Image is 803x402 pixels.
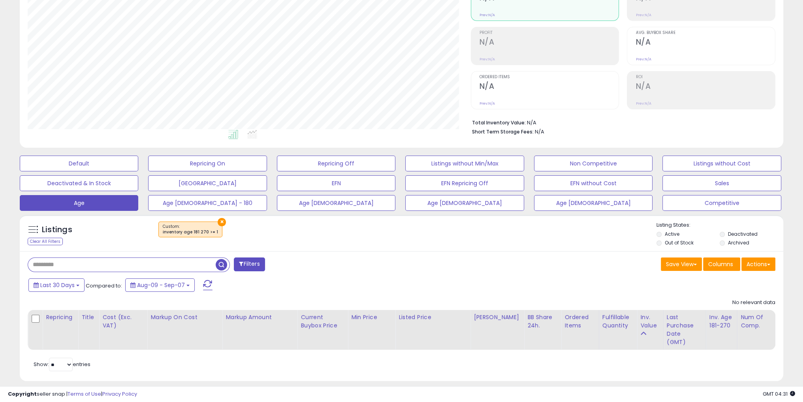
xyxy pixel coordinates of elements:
span: Aug-09 - Sep-07 [137,281,185,289]
button: Save View [661,257,702,271]
b: Short Term Storage Fees: [472,128,534,135]
label: Archived [728,239,749,246]
span: Show: entries [34,361,90,368]
h5: Listings [42,224,72,235]
div: Listed Price [399,313,467,321]
button: Deactivated & In Stock [20,175,138,191]
span: Custom: [163,224,218,235]
div: Min Price [351,313,392,321]
button: EFN without Cost [534,175,653,191]
strong: Copyright [8,390,37,398]
label: Deactivated [728,231,758,237]
button: Default [20,156,138,171]
div: BB Share 24h. [527,313,558,330]
div: Current Buybox Price [301,313,344,330]
div: Clear All Filters [28,238,63,245]
li: N/A [472,117,769,127]
span: ROI [636,75,775,79]
button: Competitive [662,195,781,211]
h2: N/A [636,82,775,92]
button: Columns [703,257,740,271]
h2: N/A [480,82,619,92]
div: Markup on Cost [150,313,219,321]
button: Age [DEMOGRAPHIC_DATA] [277,195,395,211]
span: Compared to: [86,282,122,289]
div: Num of Comp. [741,313,772,330]
div: Fulfillable Quantity [602,313,634,330]
div: No relevant data [732,299,775,306]
label: Active [665,231,679,237]
span: 2025-10-8 04:31 GMT [763,390,795,398]
span: Avg. Buybox Share [636,31,775,35]
button: EFN Repricing Off [405,175,524,191]
button: Repricing Off [277,156,395,171]
th: The percentage added to the cost of goods (COGS) that forms the calculator for Min & Max prices. [147,310,222,350]
button: [GEOGRAPHIC_DATA] [148,175,267,191]
p: Listing States: [656,222,783,229]
b: Total Inventory Value: [472,119,526,126]
small: Prev: N/A [636,13,651,17]
div: inventory age 181 270 >= 1 [163,229,218,235]
span: Last 30 Days [40,281,75,289]
h2: N/A [636,38,775,48]
div: [PERSON_NAME] [474,313,521,321]
button: Filters [234,257,265,271]
button: Age [DEMOGRAPHIC_DATA] - 180 [148,195,267,211]
h2: N/A [480,38,619,48]
a: Terms of Use [68,390,101,398]
button: Age [20,195,138,211]
small: Prev: N/A [480,57,495,62]
div: Title [81,313,96,321]
div: Inv. Age 181-270 [709,313,734,330]
button: Non Competitive [534,156,653,171]
small: Prev: N/A [636,101,651,106]
a: Privacy Policy [102,390,137,398]
button: Last 30 Days [28,278,85,292]
small: Prev: N/A [480,101,495,106]
button: Aug-09 - Sep-07 [125,278,195,292]
div: seller snap | | [8,391,137,398]
div: Last Purchase Date (GMT) [667,313,703,346]
small: Prev: N/A [636,57,651,62]
button: Age [DEMOGRAPHIC_DATA] [534,195,653,211]
div: Cost (Exc. VAT) [102,313,144,330]
span: Columns [708,260,733,268]
button: Repricing On [148,156,267,171]
button: Actions [741,257,775,271]
span: N/A [535,128,544,135]
button: EFN [277,175,395,191]
span: Ordered Items [480,75,619,79]
div: Ordered Items [564,313,595,330]
span: Profit [480,31,619,35]
button: × [218,218,226,226]
button: Sales [662,175,781,191]
div: Inv. value [640,313,660,330]
label: Out of Stock [665,239,694,246]
div: Repricing [46,313,75,321]
button: Listings without Min/Max [405,156,524,171]
div: Markup Amount [226,313,294,321]
button: Listings without Cost [662,156,781,171]
small: Prev: N/A [480,13,495,17]
button: Age [DEMOGRAPHIC_DATA] [405,195,524,211]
